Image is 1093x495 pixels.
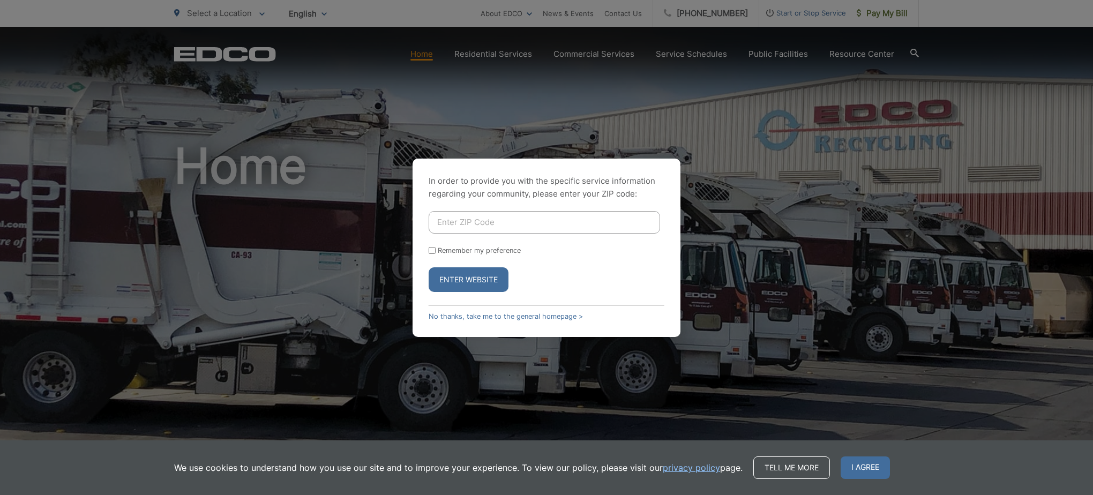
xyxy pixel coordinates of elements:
input: Enter ZIP Code [429,211,660,234]
button: Enter Website [429,267,508,292]
a: privacy policy [663,461,720,474]
p: In order to provide you with the specific service information regarding your community, please en... [429,175,664,200]
span: I agree [841,456,890,479]
p: We use cookies to understand how you use our site and to improve your experience. To view our pol... [174,461,743,474]
a: No thanks, take me to the general homepage > [429,312,583,320]
label: Remember my preference [438,246,521,254]
a: Tell me more [753,456,830,479]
